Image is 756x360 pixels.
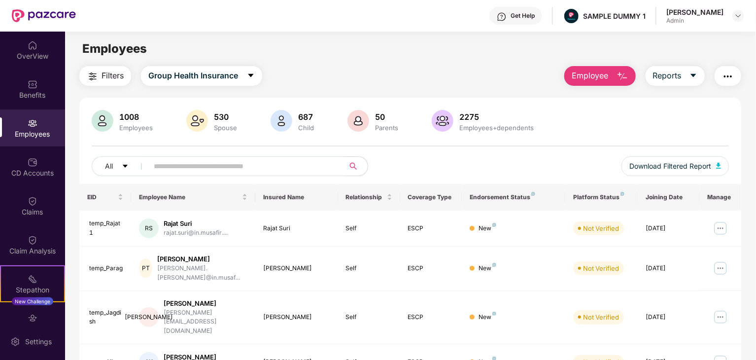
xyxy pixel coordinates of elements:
span: Relationship [346,193,385,201]
img: Pazcare_Alternative_logo-01-01.png [564,9,579,23]
div: Not Verified [583,312,619,322]
div: Not Verified [583,263,619,273]
img: svg+xml;base64,PHN2ZyB4bWxucz0iaHR0cDovL3d3dy53My5vcmcvMjAwMC9zdmciIHhtbG5zOnhsaW5rPSJodHRwOi8vd3... [347,110,369,132]
div: Not Verified [583,223,619,233]
img: svg+xml;base64,PHN2ZyB4bWxucz0iaHR0cDovL3d3dy53My5vcmcvMjAwMC9zdmciIHdpZHRoPSI4IiBoZWlnaHQ9IjgiIH... [492,263,496,267]
span: caret-down [689,72,697,80]
div: [DATE] [646,224,692,233]
img: svg+xml;base64,PHN2ZyB4bWxucz0iaHR0cDovL3d3dy53My5vcmcvMjAwMC9zdmciIHdpZHRoPSI4IiBoZWlnaHQ9IjgiIH... [492,312,496,316]
img: svg+xml;base64,PHN2ZyB4bWxucz0iaHR0cDovL3d3dy53My5vcmcvMjAwMC9zdmciIHhtbG5zOnhsaW5rPSJodHRwOi8vd3... [92,110,113,132]
div: 530 [212,112,239,122]
div: New [479,264,496,273]
img: svg+xml;base64,PHN2ZyBpZD0iRHJvcGRvd24tMzJ4MzIiIHhtbG5zPSJodHRwOi8vd3d3LnczLm9yZy8yMDAwL3N2ZyIgd2... [734,12,742,20]
img: svg+xml;base64,PHN2ZyB4bWxucz0iaHR0cDovL3d3dy53My5vcmcvMjAwMC9zdmciIHdpZHRoPSI4IiBoZWlnaHQ9IjgiIH... [531,192,535,196]
div: Endorsement Status [470,193,557,201]
div: Spouse [212,124,239,132]
img: svg+xml;base64,PHN2ZyBpZD0iSGVscC0zMngzMiIgeG1sbnM9Imh0dHA6Ly93d3cudzMub3JnLzIwMDAvc3ZnIiB3aWR0aD... [497,12,507,22]
img: svg+xml;base64,PHN2ZyB4bWxucz0iaHR0cDovL3d3dy53My5vcmcvMjAwMC9zdmciIHhtbG5zOnhsaW5rPSJodHRwOi8vd3... [617,71,628,82]
div: SAMPLE DUMMY 1 [583,11,646,21]
div: PT [139,258,152,278]
img: svg+xml;base64,PHN2ZyBpZD0iQ2xhaW0iIHhtbG5zPSJodHRwOi8vd3d3LnczLm9yZy8yMDAwL3N2ZyIgd2lkdGg9IjIwIi... [28,196,37,206]
img: manageButton [713,309,728,325]
button: Employee [564,66,636,86]
img: manageButton [713,220,728,236]
img: svg+xml;base64,PHN2ZyBpZD0iQmVuZWZpdHMiIHhtbG5zPSJodHRwOi8vd3d3LnczLm9yZy8yMDAwL3N2ZyIgd2lkdGg9Ij... [28,79,37,89]
span: caret-down [122,163,129,171]
div: Self [346,313,392,322]
img: svg+xml;base64,PHN2ZyB4bWxucz0iaHR0cDovL3d3dy53My5vcmcvMjAwMC9zdmciIHdpZHRoPSIyMSIgaGVpZ2h0PSIyMC... [28,274,37,284]
div: [PERSON_NAME] [157,254,247,264]
span: Employees [82,41,147,56]
div: Stepathon [1,285,64,295]
th: Joining Date [638,184,700,211]
div: New Challenge [12,297,53,305]
img: svg+xml;base64,PHN2ZyBpZD0iQ2xhaW0iIHhtbG5zPSJodHRwOi8vd3d3LnczLm9yZy8yMDAwL3N2ZyIgd2lkdGg9IjIwIi... [28,235,37,245]
img: New Pazcare Logo [12,9,76,22]
button: Reportscaret-down [646,66,705,86]
button: Download Filtered Report [621,156,729,176]
span: search [344,162,363,170]
th: EID [79,184,131,211]
div: rajat.suri@in.musafir.... [164,228,228,238]
div: [PERSON_NAME][EMAIL_ADDRESS][DOMAIN_NAME] [164,308,247,336]
img: svg+xml;base64,PHN2ZyB4bWxucz0iaHR0cDovL3d3dy53My5vcmcvMjAwMC9zdmciIHhtbG5zOnhsaW5rPSJodHRwOi8vd3... [271,110,292,132]
div: Parents [373,124,400,132]
span: Filters [102,70,124,82]
button: Filters [79,66,131,86]
button: Allcaret-down [92,156,152,176]
img: svg+xml;base64,PHN2ZyB4bWxucz0iaHR0cDovL3d3dy53My5vcmcvMjAwMC9zdmciIHhtbG5zOnhsaW5rPSJodHRwOi8vd3... [716,163,721,169]
img: svg+xml;base64,PHN2ZyBpZD0iRW5kb3JzZW1lbnRzIiB4bWxucz0iaHR0cDovL3d3dy53My5vcmcvMjAwMC9zdmciIHdpZH... [28,313,37,323]
img: svg+xml;base64,PHN2ZyB4bWxucz0iaHR0cDovL3d3dy53My5vcmcvMjAwMC9zdmciIHdpZHRoPSI4IiBoZWlnaHQ9IjgiIH... [620,192,624,196]
th: Manage [700,184,741,211]
img: svg+xml;base64,PHN2ZyB4bWxucz0iaHR0cDovL3d3dy53My5vcmcvMjAwMC9zdmciIHhtbG5zOnhsaW5rPSJodHRwOi8vd3... [432,110,453,132]
div: Child [296,124,316,132]
div: Rajat Suri [164,219,228,228]
div: 687 [296,112,316,122]
div: [PERSON_NAME] [139,307,159,327]
div: Employees [117,124,155,132]
div: Self [346,224,392,233]
th: Employee Name [131,184,255,211]
div: Admin [666,17,723,25]
div: 2275 [457,112,536,122]
div: 1008 [117,112,155,122]
th: Coverage Type [400,184,462,211]
span: Reports [653,70,682,82]
div: [PERSON_NAME] [263,313,330,322]
th: Relationship [338,184,400,211]
img: svg+xml;base64,PHN2ZyB4bWxucz0iaHR0cDovL3d3dy53My5vcmcvMjAwMC9zdmciIHdpZHRoPSIyNCIgaGVpZ2h0PSIyNC... [722,71,734,82]
button: search [344,156,368,176]
div: Rajat Suri [263,224,330,233]
div: New [479,313,496,322]
span: Download Filtered Report [629,161,711,172]
img: svg+xml;base64,PHN2ZyBpZD0iQ0RfQWNjb3VudHMiIGRhdGEtbmFtZT0iQ0QgQWNjb3VudHMiIHhtbG5zPSJodHRwOi8vd3... [28,157,37,167]
div: [PERSON_NAME] [263,264,330,273]
div: Employees+dependents [457,124,536,132]
div: temp_Jagdish [89,308,123,327]
span: EID [87,193,116,201]
img: svg+xml;base64,PHN2ZyBpZD0iRW1wbG95ZWVzIiB4bWxucz0iaHR0cDovL3d3dy53My5vcmcvMjAwMC9zdmciIHdpZHRoPS... [28,118,37,128]
div: Platform Status [573,193,630,201]
div: [DATE] [646,313,692,322]
img: svg+xml;base64,PHN2ZyB4bWxucz0iaHR0cDovL3d3dy53My5vcmcvMjAwMC9zdmciIHdpZHRoPSI4IiBoZWlnaHQ9IjgiIH... [492,223,496,227]
div: temp_Rajat1 [89,219,123,238]
div: temp_Parag [89,264,123,273]
div: Self [346,264,392,273]
div: [PERSON_NAME].[PERSON_NAME]@in.musaf... [157,264,247,283]
img: svg+xml;base64,PHN2ZyBpZD0iSG9tZSIgeG1sbnM9Imh0dHA6Ly93d3cudzMub3JnLzIwMDAvc3ZnIiB3aWR0aD0iMjAiIG... [28,40,37,50]
img: manageButton [713,260,728,276]
div: RS [139,218,159,238]
div: [PERSON_NAME] [164,299,247,308]
div: Settings [22,337,55,347]
img: svg+xml;base64,PHN2ZyB4bWxucz0iaHR0cDovL3d3dy53My5vcmcvMjAwMC9zdmciIHhtbG5zOnhsaW5rPSJodHRwOi8vd3... [186,110,208,132]
span: All [105,161,113,172]
div: ESCP [408,313,454,322]
div: ESCP [408,224,454,233]
span: caret-down [247,72,255,80]
span: Employee [572,70,609,82]
div: Get Help [511,12,535,20]
button: Group Health Insurancecaret-down [141,66,262,86]
div: [PERSON_NAME] [666,7,723,17]
img: svg+xml;base64,PHN2ZyBpZD0iU2V0dGluZy0yMHgyMCIgeG1sbnM9Imh0dHA6Ly93d3cudzMub3JnLzIwMDAvc3ZnIiB3aW... [10,337,20,347]
div: New [479,224,496,233]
